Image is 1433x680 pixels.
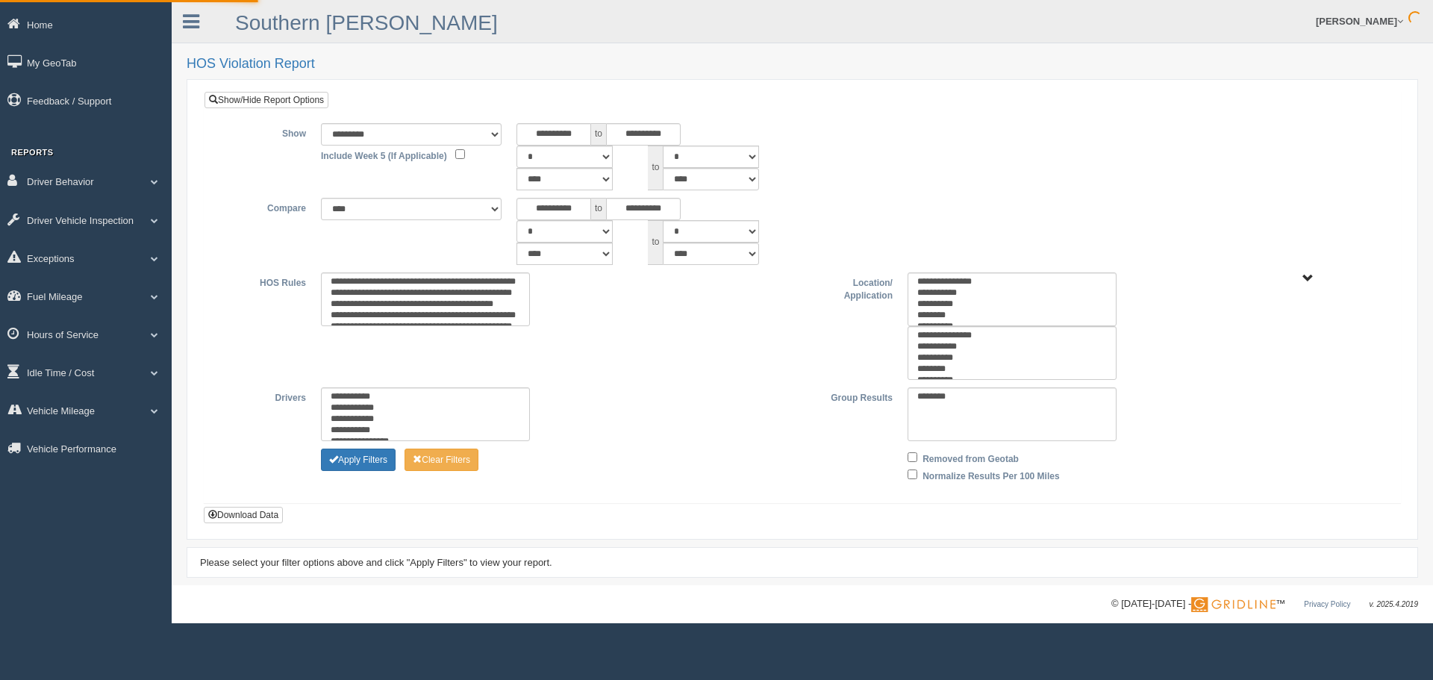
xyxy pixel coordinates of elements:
[405,449,478,471] button: Change Filter Options
[1304,600,1350,608] a: Privacy Policy
[216,123,313,141] label: Show
[205,92,328,108] a: Show/Hide Report Options
[591,198,606,220] span: to
[802,272,900,303] label: Location/ Application
[200,557,552,568] span: Please select your filter options above and click "Apply Filters" to view your report.
[802,387,900,405] label: Group Results
[1191,597,1276,612] img: Gridline
[648,220,663,265] span: to
[922,466,1059,484] label: Normalize Results Per 100 Miles
[216,272,313,290] label: HOS Rules
[216,198,313,216] label: Compare
[321,449,396,471] button: Change Filter Options
[922,449,1019,467] label: Removed from Geotab
[187,57,1418,72] h2: HOS Violation Report
[204,507,283,523] button: Download Data
[591,123,606,146] span: to
[1111,596,1418,612] div: © [DATE]-[DATE] - ™
[321,146,447,163] label: Include Week 5 (If Applicable)
[1370,600,1418,608] span: v. 2025.4.2019
[216,387,313,405] label: Drivers
[235,11,498,34] a: Southern [PERSON_NAME]
[648,146,663,190] span: to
